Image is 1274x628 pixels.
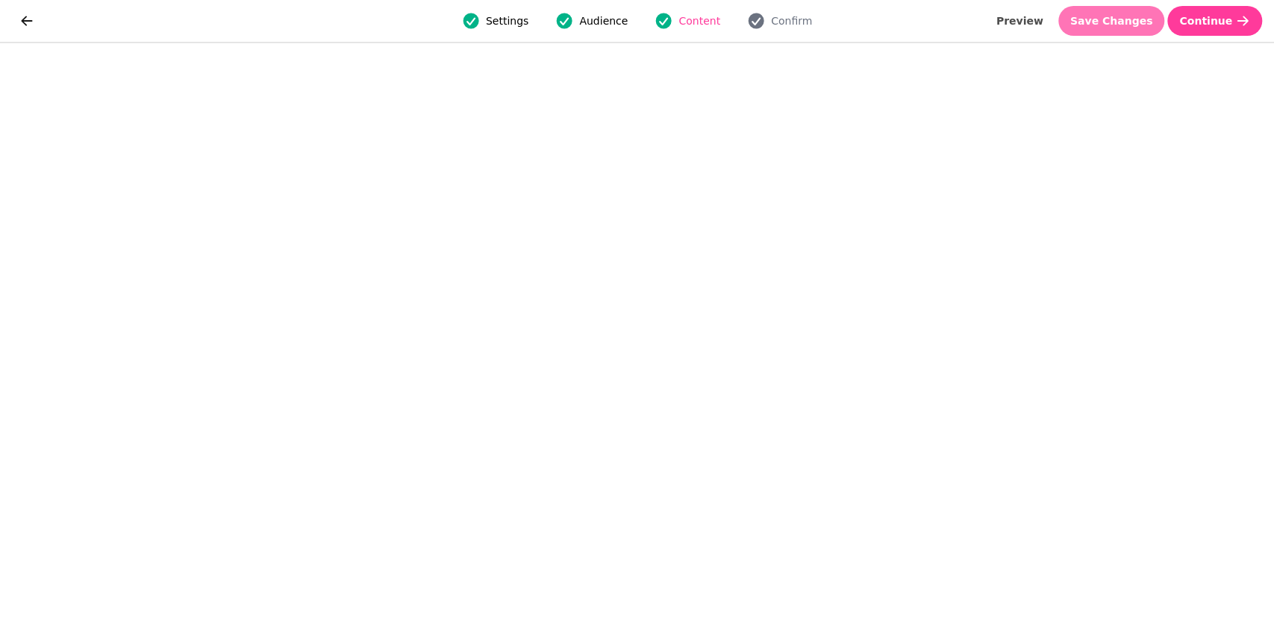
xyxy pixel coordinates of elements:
span: Settings [486,13,528,28]
span: Confirm [771,13,812,28]
button: Continue [1167,6,1262,36]
span: Continue [1179,16,1232,26]
span: Audience [579,13,628,28]
button: go back [12,6,42,36]
span: Preview [996,16,1043,26]
button: Preview [984,6,1055,36]
button: Save Changes [1058,6,1165,36]
span: Content [678,13,720,28]
span: Save Changes [1070,16,1153,26]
